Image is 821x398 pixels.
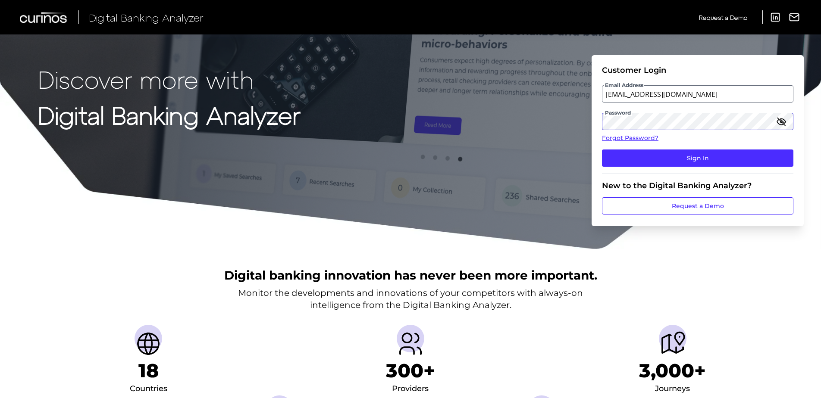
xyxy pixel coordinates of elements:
[392,382,429,396] div: Providers
[602,65,793,75] div: Customer Login
[604,109,632,116] span: Password
[38,100,301,129] strong: Digital Banking Analyzer
[138,359,159,382] h1: 18
[38,65,301,93] p: Discover more with
[655,382,690,396] div: Journeys
[659,330,686,358] img: Journeys
[604,82,644,89] span: Email Address
[224,267,597,283] h2: Digital banking innovation has never been more important.
[20,12,68,23] img: Curinos
[386,359,435,382] h1: 300+
[602,197,793,215] a: Request a Demo
[238,287,583,311] p: Monitor the developments and innovations of your competitors with always-on intelligence from the...
[699,14,747,21] span: Request a Demo
[602,149,793,167] button: Sign In
[639,359,706,382] h1: 3,000+
[602,134,793,143] a: Forgot Password?
[699,10,747,25] a: Request a Demo
[89,11,204,24] span: Digital Banking Analyzer
[397,330,424,358] img: Providers
[602,181,793,190] div: New to the Digital Banking Analyzer?
[135,330,162,358] img: Countries
[130,382,167,396] div: Countries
